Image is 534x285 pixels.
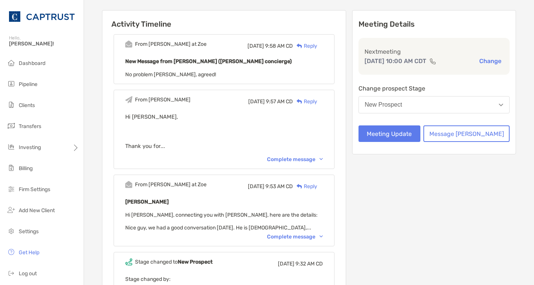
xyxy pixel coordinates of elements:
[125,96,132,103] img: Event icon
[19,102,35,109] span: Clients
[7,100,16,109] img: clients icon
[19,186,50,193] span: Firm Settings
[295,261,323,267] span: 9:32 AM CD
[293,98,317,106] div: Reply
[19,249,39,256] span: Get Help
[293,42,317,50] div: Reply
[125,274,323,284] p: Stage changed by:
[364,56,426,66] p: [DATE] 10:00 AM CDT
[135,41,207,47] div: From [PERSON_NAME] at Zoe
[358,96,510,113] button: New Prospect
[19,81,37,87] span: Pipeline
[499,104,503,106] img: Open dropdown arrow
[429,58,436,64] img: communication type
[7,226,16,235] img: settings icon
[7,163,16,172] img: billing icon
[265,43,293,49] span: 9:58 AM CD
[247,43,264,49] span: [DATE]
[7,58,16,67] img: dashboard icon
[477,57,504,65] button: Change
[358,125,421,142] button: Meeting Update
[19,60,45,66] span: Dashboard
[7,142,16,151] img: investing icon
[248,183,264,190] span: [DATE]
[19,228,39,235] span: Settings
[19,144,41,151] span: Investing
[125,113,178,120] span: Hi [PERSON_NAME],
[364,47,504,56] p: Next meeting
[297,44,302,48] img: Reply icon
[125,181,132,188] img: Event icon
[125,58,292,65] b: New Message from [PERSON_NAME] ([PERSON_NAME] concierge)
[297,99,302,104] img: Reply icon
[358,20,510,29] p: Meeting Details
[267,156,323,163] div: Complete message
[19,207,55,214] span: Add New Client
[7,247,16,256] img: get-help icon
[266,98,293,105] span: 9:57 AM CD
[265,183,293,190] span: 9:53 AM CD
[125,212,318,231] span: Hi [PERSON_NAME], connecting you with [PERSON_NAME], here are the details: Nice guy, we had a goo...
[125,71,216,78] span: No problem [PERSON_NAME], agreed!
[135,259,213,265] div: Stage changed to
[125,258,132,265] img: Event icon
[423,125,510,142] button: Message [PERSON_NAME]
[297,184,302,189] img: Reply icon
[358,84,510,93] p: Change prospect Stage
[319,235,323,238] img: Chevron icon
[19,270,37,277] span: Log out
[19,123,41,130] span: Transfers
[125,41,132,48] img: Event icon
[365,101,402,108] div: New Prospect
[319,158,323,160] img: Chevron icon
[125,143,165,149] span: Thank you for...
[135,97,190,103] div: From [PERSON_NAME]
[135,181,207,188] div: From [PERSON_NAME] at Zoe
[9,3,75,30] img: CAPTRUST Logo
[248,98,265,105] span: [DATE]
[19,165,33,172] span: Billing
[9,41,79,47] span: [PERSON_NAME]!
[7,79,16,88] img: pipeline icon
[293,182,317,190] div: Reply
[7,205,16,214] img: add_new_client icon
[278,261,294,267] span: [DATE]
[267,234,323,240] div: Complete message
[7,268,16,277] img: logout icon
[125,199,169,205] b: [PERSON_NAME]
[102,11,346,29] h6: Activity Timeline
[7,121,16,130] img: transfers icon
[178,259,213,265] b: New Prospect
[7,184,16,193] img: firm-settings icon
